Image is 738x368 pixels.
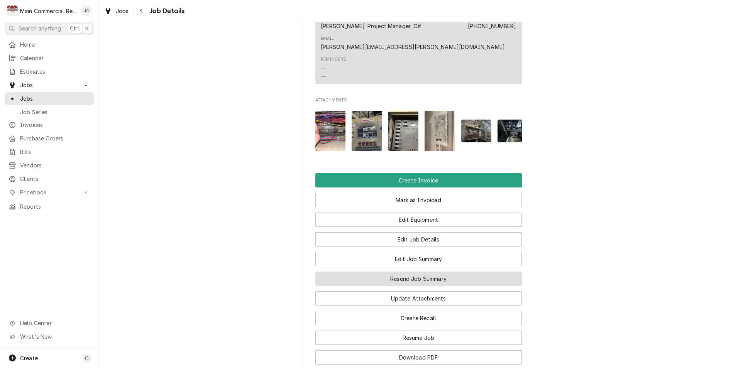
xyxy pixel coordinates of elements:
span: What's New [20,333,89,341]
a: Estimates [5,65,94,78]
img: QzSY9yZ6Rmq8v85SU48K [425,111,455,151]
span: Estimates [20,68,90,76]
a: Jobs [5,92,94,105]
a: Home [5,38,94,51]
a: Job Series [5,106,94,118]
div: Button Group Row [315,187,522,207]
a: [PERSON_NAME][EMAIL_ADDRESS][PERSON_NAME][DOMAIN_NAME] [321,44,505,50]
span: Home [20,41,90,49]
span: Clients [20,175,90,183]
a: Invoices [5,118,94,131]
span: Search anything [19,24,61,32]
a: Bills [5,145,94,158]
span: Reports [20,203,90,211]
span: Invoices [20,121,90,129]
button: Update Attachments [315,291,522,306]
span: C [85,354,89,362]
img: Op9LRaTmQPCyNOVFVQZI [315,111,346,151]
img: cYwlhlEvQkGm4dZHNU0v [388,111,419,151]
span: Pricebook [20,188,78,196]
div: Button Group Row [315,246,522,266]
div: M [7,5,18,16]
span: Create [20,355,38,361]
span: Calendar [20,54,90,62]
img: MtecVpBR5mb2ZfRLlNas [498,120,528,142]
div: Reminders [321,56,346,80]
div: Button Group [315,173,522,365]
a: Vendors [5,159,94,172]
div: Name [321,15,421,30]
img: 2L6ItNdSQXayhXZQ5uZW [352,111,382,151]
a: Go to Help Center [5,317,94,329]
div: — [321,64,326,72]
div: Reminders [321,56,346,62]
a: Jobs [101,5,132,17]
div: Attachments [315,97,522,157]
button: Resume Job [315,331,522,345]
div: Email [321,35,505,51]
div: Button Group Row [315,306,522,325]
a: Clients [5,172,94,185]
div: Main Commercial Refrigeration Service [20,7,77,15]
span: Jobs [116,7,129,15]
button: Edit Job Summary [315,252,522,266]
a: Go to Jobs [5,79,94,91]
div: Button Group Row [315,227,522,246]
button: Create Invoice [315,173,522,187]
button: Mark as Invoiced [315,193,522,207]
div: Button Group Row [315,345,522,365]
span: Help Center [20,319,89,327]
button: Edit Job Details [315,232,522,246]
span: Vendors [20,161,90,169]
span: Ctrl [70,24,80,32]
div: Client Contact [315,3,522,88]
div: — [321,72,326,80]
a: Go to Pricebook [5,186,94,199]
a: Purchase Orders [5,132,94,145]
div: Main Commercial Refrigeration Service's Avatar [7,5,18,16]
span: Attachments [315,105,522,157]
div: Button Group Row [315,286,522,306]
span: Job Details [148,6,185,16]
div: Button Group Row [315,325,522,345]
div: Email [321,35,334,42]
span: Attachments [315,97,522,103]
span: Jobs [20,81,78,89]
span: K [85,24,89,32]
a: [PHONE_NUMBER] [468,23,516,29]
button: Search anythingCtrlK [5,22,94,35]
div: Phone [468,15,516,30]
a: Reports [5,200,94,213]
span: Jobs [20,95,90,103]
div: Client Contact List [315,10,522,88]
span: Bills [20,148,90,156]
a: Calendar [5,52,94,64]
div: JC [81,5,92,16]
button: Navigate back [135,5,148,17]
div: Button Group Row [315,266,522,286]
div: Button Group Row [315,173,522,187]
span: Purchase Orders [20,134,90,142]
button: Create Recall [315,311,522,325]
div: Contact [315,10,522,84]
button: Edit Equipment [315,213,522,227]
img: xZFFTa2lQzKXOBswDZVS [461,120,492,142]
div: Jan Costello's Avatar [81,5,92,16]
button: Download PDF [315,350,522,365]
button: Resend Job Summary [315,272,522,286]
div: [PERSON_NAME]-Project Manager, C# [321,22,421,30]
div: Button Group Row [315,207,522,227]
span: Job Series [20,108,90,116]
a: Go to What's New [5,330,94,343]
